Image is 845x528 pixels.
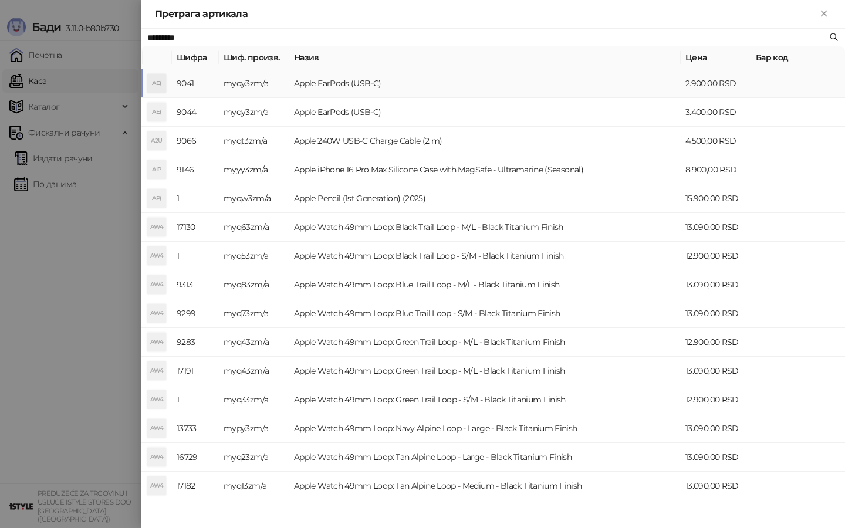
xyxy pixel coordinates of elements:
[172,242,219,270] td: 1
[681,443,751,472] td: 13.090,00 RSD
[147,419,166,438] div: AW4
[219,357,289,385] td: myq43zm/a
[219,46,289,69] th: Шиф. произв.
[147,275,166,294] div: AW4
[219,155,289,184] td: myyy3zm/a
[172,328,219,357] td: 9283
[172,213,219,242] td: 17130
[681,213,751,242] td: 13.090,00 RSD
[172,299,219,328] td: 9299
[289,357,681,385] td: Apple Watch 49mm Loop: Green Trail Loop - M/L - Black Titanium Finish
[147,131,166,150] div: A2U
[817,7,831,21] button: Close
[219,242,289,270] td: myq53zm/a
[147,74,166,93] div: AE(
[681,69,751,98] td: 2.900,00 RSD
[172,155,219,184] td: 9146
[172,357,219,385] td: 17191
[219,443,289,472] td: myq23zm/a
[172,472,219,500] td: 17182
[289,385,681,414] td: Apple Watch 49mm Loop: Green Trail Loop - S/M - Black Titanium Finish
[289,414,681,443] td: Apple Watch 49mm Loop: Navy Alpine Loop - Large - Black Titanium Finish
[681,357,751,385] td: 13.090,00 RSD
[289,242,681,270] td: Apple Watch 49mm Loop: Black Trail Loop - S/M - Black Titanium Finish
[289,98,681,127] td: Apple EarPods (USB-C)
[681,98,751,127] td: 3.400,00 RSD
[219,472,289,500] td: myq13zm/a
[219,184,289,213] td: myqw3zm/a
[289,69,681,98] td: Apple EarPods (USB-C)
[681,184,751,213] td: 15.900,00 RSD
[289,46,681,69] th: Назив
[147,448,166,466] div: AW4
[172,127,219,155] td: 9066
[219,414,289,443] td: mypy3zm/a
[172,98,219,127] td: 9044
[172,443,219,472] td: 16729
[172,46,219,69] th: Шифра
[147,246,166,265] div: AW4
[147,390,166,409] div: AW4
[219,328,289,357] td: myq43zm/a
[681,472,751,500] td: 13.090,00 RSD
[681,385,751,414] td: 12.900,00 RSD
[681,242,751,270] td: 12.900,00 RSD
[681,414,751,443] td: 13.090,00 RSD
[289,472,681,500] td: Apple Watch 49mm Loop: Tan Alpine Loop - Medium - Black Titanium Finish
[147,218,166,236] div: AW4
[147,333,166,351] div: AW4
[219,213,289,242] td: myq63zm/a
[172,69,219,98] td: 9041
[289,328,681,357] td: Apple Watch 49mm Loop: Green Trail Loop - M/L - Black Titanium Finish
[219,98,289,127] td: myqy3zm/a
[289,184,681,213] td: Apple Pencil (1st Generation) (2025)
[147,103,166,121] div: AE(
[219,69,289,98] td: myqy3zm/a
[681,328,751,357] td: 12.900,00 RSD
[219,127,289,155] td: myqt3zm/a
[172,414,219,443] td: 13733
[289,155,681,184] td: Apple iPhone 16 Pro Max Silicone Case with MagSafe - Ultramarine (Seasonal)
[147,160,166,179] div: AIP
[147,476,166,495] div: AW4
[289,270,681,299] td: Apple Watch 49mm Loop: Blue Trail Loop - M/L - Black Titanium Finish
[172,385,219,414] td: 1
[681,270,751,299] td: 13.090,00 RSD
[219,299,289,328] td: myq73zm/a
[289,213,681,242] td: Apple Watch 49mm Loop: Black Trail Loop - M/L - Black Titanium Finish
[147,304,166,323] div: AW4
[155,7,817,21] div: Претрага артикала
[751,46,845,69] th: Бар код
[681,46,751,69] th: Цена
[219,270,289,299] td: myq83zm/a
[681,155,751,184] td: 8.900,00 RSD
[681,299,751,328] td: 13.090,00 RSD
[172,270,219,299] td: 9313
[147,189,166,208] div: AP(
[289,443,681,472] td: Apple Watch 49mm Loop: Tan Alpine Loop - Large - Black Titanium Finish
[681,127,751,155] td: 4.500,00 RSD
[289,127,681,155] td: Apple 240W USB-C Charge Cable (2 m)
[147,361,166,380] div: AW4
[289,299,681,328] td: Apple Watch 49mm Loop: Blue Trail Loop - S/M - Black Titanium Finish
[219,385,289,414] td: myq33zm/a
[172,184,219,213] td: 1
